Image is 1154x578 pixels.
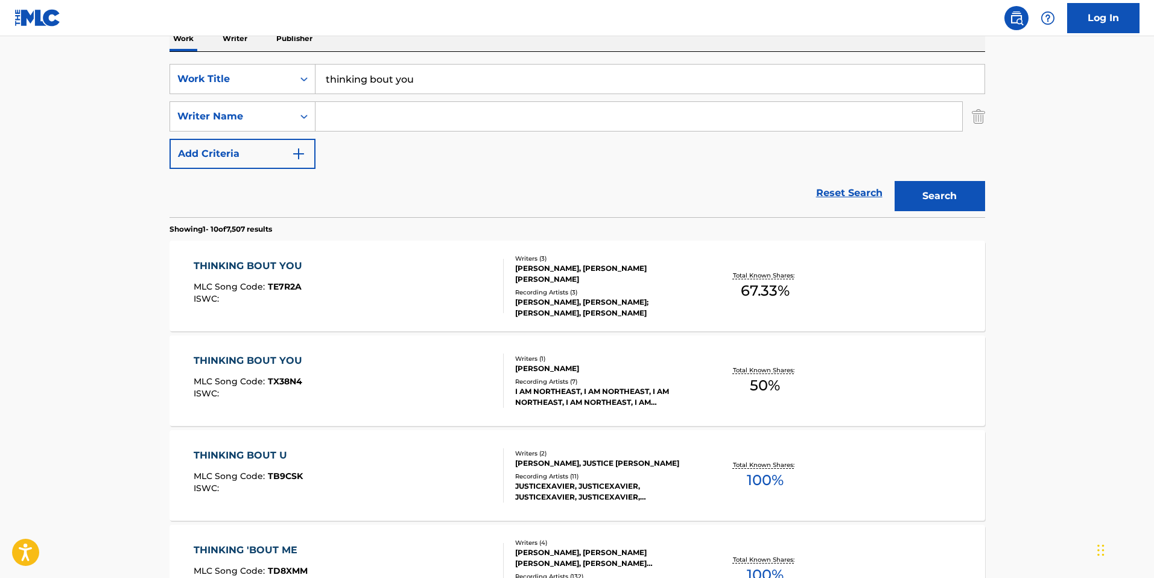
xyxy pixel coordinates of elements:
div: I AM NORTHEAST, I AM NORTHEAST, I AM NORTHEAST, I AM NORTHEAST, I AM NORTHEAST [515,386,697,408]
div: Writers ( 4 ) [515,538,697,547]
img: 9d2ae6d4665cec9f34b9.svg [291,147,306,161]
div: [PERSON_NAME], [PERSON_NAME];[PERSON_NAME], [PERSON_NAME] [515,297,697,319]
a: Reset Search [810,180,889,206]
div: [PERSON_NAME], [PERSON_NAME] [PERSON_NAME], [PERSON_NAME] [PERSON_NAME], [PERSON_NAME] [515,547,697,569]
div: THINKING BOUT U [194,448,303,463]
div: Work Title [177,72,286,86]
span: TE7R2A [268,281,302,292]
img: help [1041,11,1055,25]
img: Delete Criterion [972,101,985,132]
img: search [1009,11,1024,25]
div: [PERSON_NAME], JUSTICE [PERSON_NAME] [515,458,697,469]
p: Total Known Shares: [733,271,797,280]
div: Writers ( 1 ) [515,354,697,363]
span: ISWC : [194,483,222,494]
p: Showing 1 - 10 of 7,507 results [170,224,272,235]
div: Drag [1097,532,1105,568]
span: 67.33 % [741,280,790,302]
p: Work [170,26,197,51]
a: Public Search [1004,6,1029,30]
p: Publisher [273,26,316,51]
div: Recording Artists ( 3 ) [515,288,697,297]
div: Writers ( 2 ) [515,449,697,458]
span: MLC Song Code : [194,471,268,481]
span: MLC Song Code : [194,376,268,387]
div: JUSTICEXAVIER, JUSTICEXAVIER, JUSTICEXAVIER, JUSTICEXAVIER, JUSTICEXAVIER [515,481,697,503]
span: MLC Song Code : [194,565,268,576]
span: TB9CSK [268,471,303,481]
div: Help [1036,6,1060,30]
div: Writers ( 3 ) [515,254,697,263]
div: Recording Artists ( 7 ) [515,377,697,386]
form: Search Form [170,64,985,217]
span: TD8XMM [268,565,308,576]
img: MLC Logo [14,9,61,27]
div: THINKING 'BOUT ME [194,543,308,557]
div: THINKING BOUT YOU [194,259,308,273]
a: THINKING BOUT YOUMLC Song Code:TE7R2AISWC:Writers (3)[PERSON_NAME], [PERSON_NAME] [PERSON_NAME]Re... [170,241,985,331]
p: Writer [219,26,251,51]
iframe: Chat Widget [1094,520,1154,578]
a: Log In [1067,3,1140,33]
span: 100 % [747,469,784,491]
p: Total Known Shares: [733,460,797,469]
span: MLC Song Code : [194,281,268,292]
div: Writer Name [177,109,286,124]
a: THINKING BOUT YOUMLC Song Code:TX38N4ISWC:Writers (1)[PERSON_NAME]Recording Artists (7)I AM NORTH... [170,335,985,426]
button: Add Criteria [170,139,315,169]
p: Total Known Shares: [733,366,797,375]
span: ISWC : [194,293,222,304]
a: THINKING BOUT UMLC Song Code:TB9CSKISWC:Writers (2)[PERSON_NAME], JUSTICE [PERSON_NAME]Recording ... [170,430,985,521]
span: 50 % [750,375,780,396]
button: Search [895,181,985,211]
div: THINKING BOUT YOU [194,354,308,368]
span: ISWC : [194,388,222,399]
span: TX38N4 [268,376,302,387]
div: [PERSON_NAME] [515,363,697,374]
p: Total Known Shares: [733,555,797,564]
div: Recording Artists ( 11 ) [515,472,697,481]
div: [PERSON_NAME], [PERSON_NAME] [PERSON_NAME] [515,263,697,285]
